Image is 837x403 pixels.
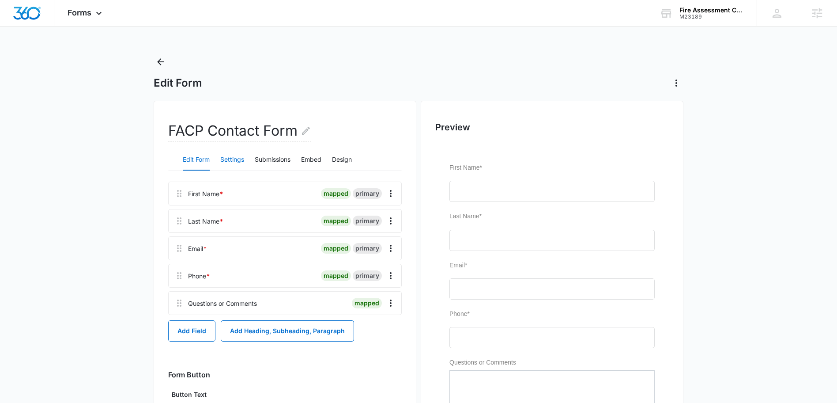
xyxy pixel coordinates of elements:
[321,243,351,254] div: mapped
[332,149,352,171] button: Design
[384,186,398,201] button: Overflow Menu
[353,216,382,226] div: primary
[321,188,351,199] div: mapped
[384,269,398,283] button: Overflow Menu
[352,298,382,308] div: mapped
[301,120,311,141] button: Edit Form Name
[384,296,398,310] button: Overflow Menu
[154,55,168,69] button: Back
[188,271,210,281] div: Phone
[168,370,210,379] h3: Form Button
[679,7,744,14] div: account name
[68,8,91,17] span: Forms
[384,241,398,255] button: Overflow Menu
[168,390,402,399] label: Button Text
[188,244,207,253] div: Email
[168,120,311,142] h2: FACP Contact Form
[384,214,398,228] button: Overflow Menu
[188,189,223,198] div: First Name
[93,261,113,268] span: Submit
[321,216,351,226] div: mapped
[168,320,215,342] button: Add Field
[301,149,321,171] button: Embed
[321,270,351,281] div: mapped
[188,217,223,226] div: Last Name
[679,14,744,20] div: account id
[221,320,354,342] button: Add Heading, Subheading, Paragraph
[353,243,382,254] div: primary
[154,76,202,90] h1: Edit Form
[183,149,210,171] button: Edit Form
[353,270,382,281] div: primary
[435,121,669,134] h2: Preview
[188,299,257,308] div: Questions or Comments
[669,76,683,90] button: Actions
[353,188,382,199] div: primary
[255,149,290,171] button: Submissions
[220,149,244,171] button: Settings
